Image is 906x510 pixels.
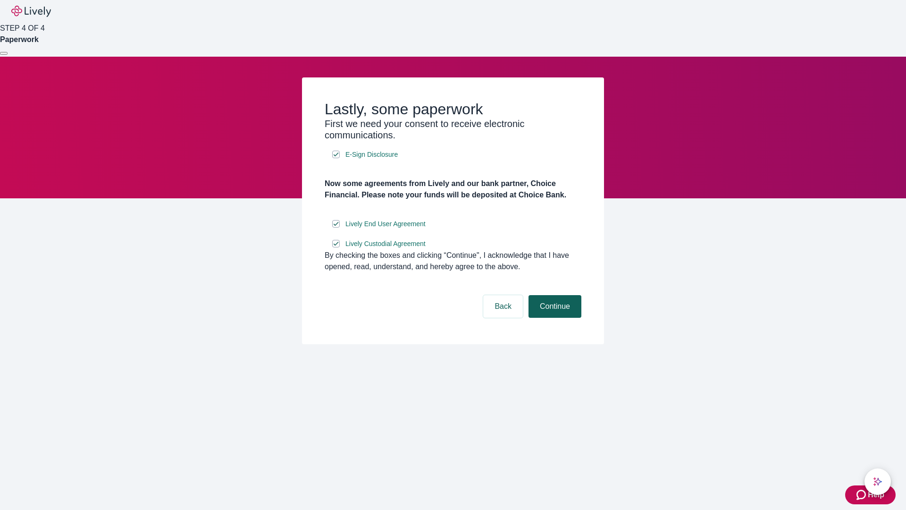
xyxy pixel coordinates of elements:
[845,485,896,504] button: Zendesk support iconHelp
[864,468,891,495] button: chat
[344,218,428,230] a: e-sign disclosure document
[345,239,426,249] span: Lively Custodial Agreement
[325,100,581,118] h2: Lastly, some paperwork
[325,250,581,272] div: By checking the boxes and clicking “Continue", I acknowledge that I have opened, read, understand...
[856,489,868,501] svg: Zendesk support icon
[345,150,398,160] span: E-Sign Disclosure
[483,295,523,318] button: Back
[868,489,884,501] span: Help
[873,477,882,486] svg: Lively AI Assistant
[344,149,400,161] a: e-sign disclosure document
[345,219,426,229] span: Lively End User Agreement
[528,295,581,318] button: Continue
[325,118,581,141] h3: First we need your consent to receive electronic communications.
[325,178,581,201] h4: Now some agreements from Lively and our bank partner, Choice Financial. Please note your funds wi...
[11,6,51,17] img: Lively
[344,238,428,250] a: e-sign disclosure document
